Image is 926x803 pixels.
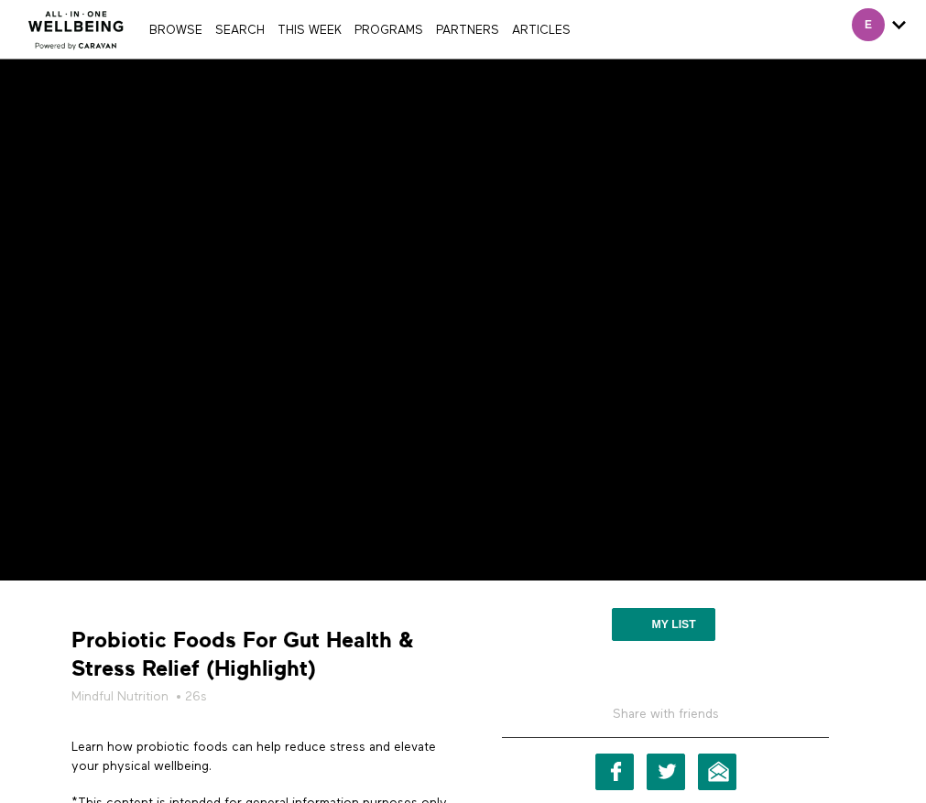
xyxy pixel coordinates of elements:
a: Email [698,754,736,790]
nav: Primary [145,20,574,38]
a: Twitter [647,754,685,790]
a: PROGRAMS [350,25,428,37]
a: THIS WEEK [273,25,346,37]
a: Browse [145,25,207,37]
a: PARTNERS [431,25,504,37]
a: ARTICLES [507,25,575,37]
a: Facebook [595,754,634,790]
h5: • 26s [71,688,449,706]
h5: Share with friends [502,705,829,738]
a: Mindful Nutrition [71,688,169,706]
strong: Probiotic Foods For Gut Health & Stress Relief (Highlight) [71,626,449,683]
a: Search [211,25,269,37]
button: My list [612,608,715,641]
p: Learn how probiotic foods can help reduce stress and elevate your physical wellbeing. [71,738,449,776]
